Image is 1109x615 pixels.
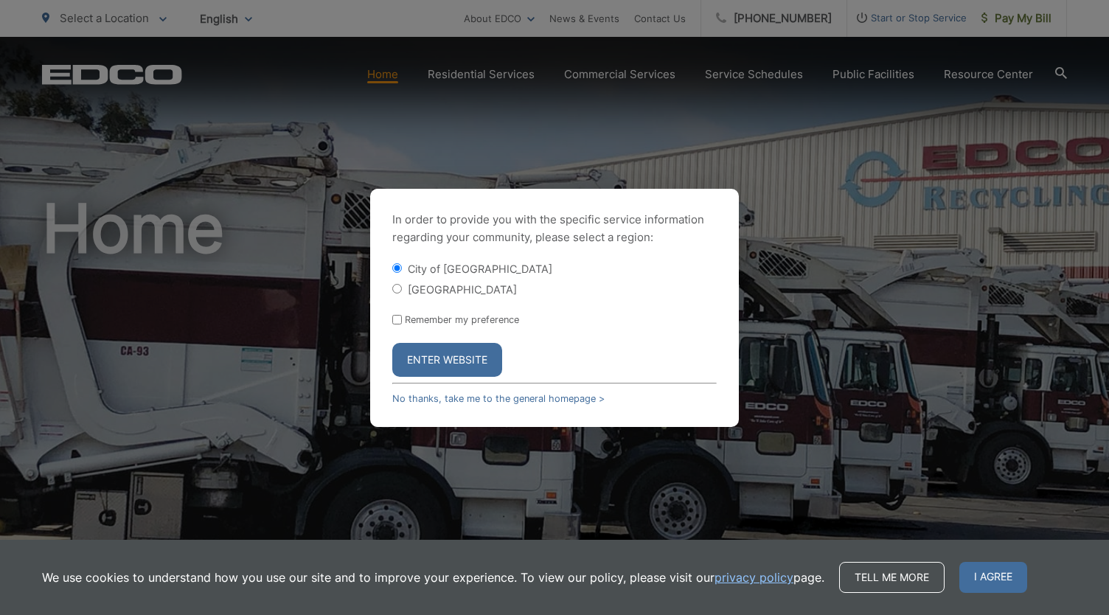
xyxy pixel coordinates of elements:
[408,283,517,296] label: [GEOGRAPHIC_DATA]
[392,393,605,404] a: No thanks, take me to the general homepage >
[42,569,824,586] p: We use cookies to understand how you use our site and to improve your experience. To view our pol...
[392,211,717,246] p: In order to provide you with the specific service information regarding your community, please se...
[405,314,519,325] label: Remember my preference
[715,569,793,586] a: privacy policy
[392,343,502,377] button: Enter Website
[408,263,552,275] label: City of [GEOGRAPHIC_DATA]
[959,562,1027,593] span: I agree
[839,562,945,593] a: Tell me more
